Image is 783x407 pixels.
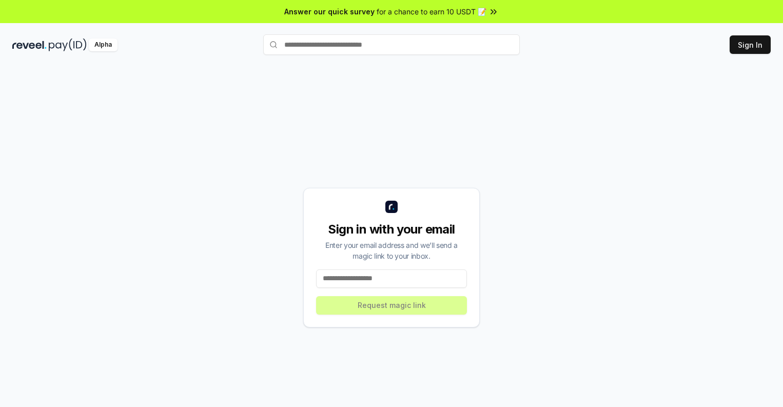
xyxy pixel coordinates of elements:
[49,38,87,51] img: pay_id
[316,240,467,261] div: Enter your email address and we’ll send a magic link to your inbox.
[385,201,398,213] img: logo_small
[377,6,486,17] span: for a chance to earn 10 USDT 📝
[284,6,375,17] span: Answer our quick survey
[89,38,118,51] div: Alpha
[12,38,47,51] img: reveel_dark
[316,221,467,238] div: Sign in with your email
[730,35,771,54] button: Sign In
